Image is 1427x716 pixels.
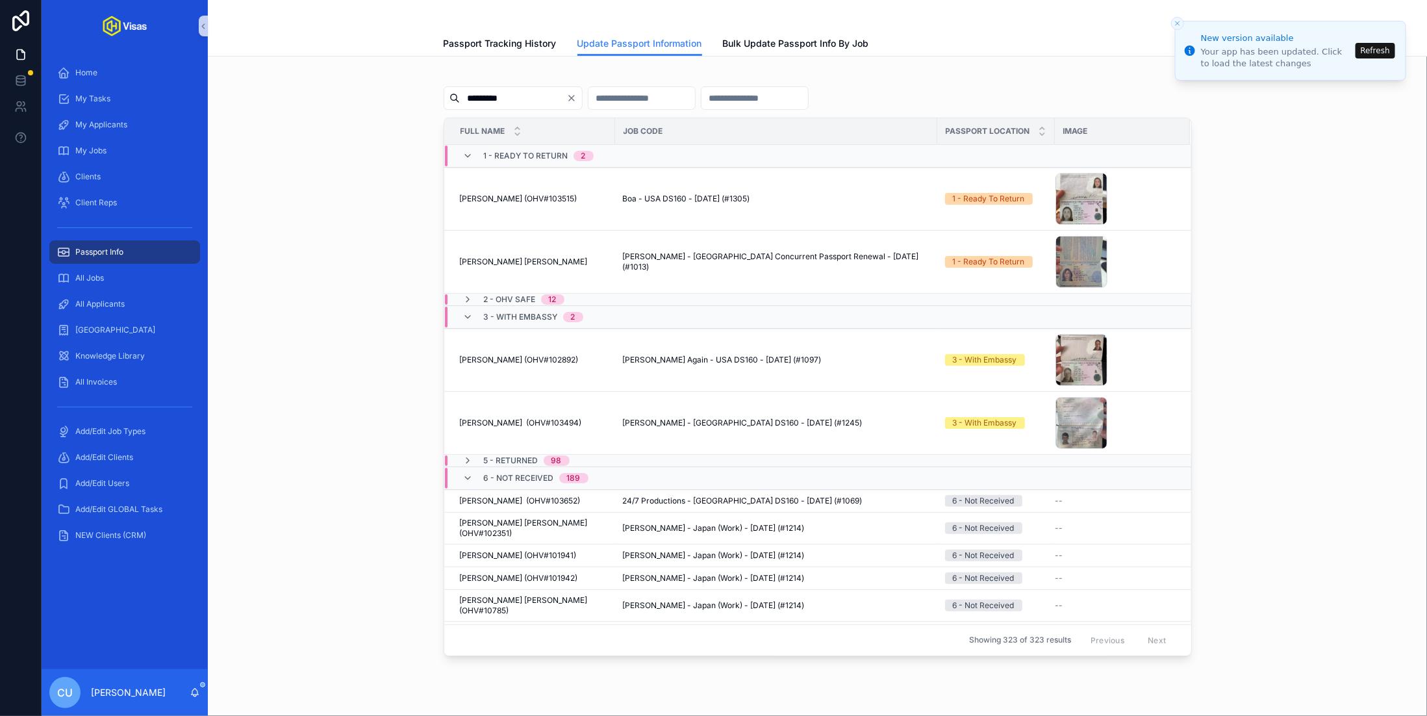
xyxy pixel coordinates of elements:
[1055,573,1174,583] a: --
[49,370,200,394] a: All Invoices
[1063,126,1088,136] span: Image
[1201,32,1352,45] div: New version available
[953,600,1015,611] div: 6 - Not Received
[623,418,863,428] span: [PERSON_NAME] - [GEOGRAPHIC_DATA] DS160 - [DATE] (#1245)
[42,52,208,564] div: scrollable content
[945,522,1047,534] a: 6 - Not Received
[461,126,505,136] span: Full Name
[460,496,607,506] a: [PERSON_NAME] (OHV#103652)
[1055,573,1063,583] span: --
[623,418,929,428] a: [PERSON_NAME] - [GEOGRAPHIC_DATA] DS160 - [DATE] (#1245)
[75,478,129,489] span: Add/Edit Users
[460,550,577,561] span: [PERSON_NAME] (OHV#101941)
[49,318,200,342] a: [GEOGRAPHIC_DATA]
[1201,46,1352,70] div: Your app has been updated. Click to load the latest changes
[49,524,200,547] a: NEW Clients (CRM)
[1356,43,1395,58] button: Refresh
[103,16,147,36] img: App logo
[49,420,200,443] a: Add/Edit Job Types
[953,417,1017,429] div: 3 - With Embassy
[623,251,929,272] span: [PERSON_NAME] - [GEOGRAPHIC_DATA] Concurrent Passport Renewal - [DATE] (#1013)
[460,257,588,267] span: [PERSON_NAME] [PERSON_NAME]
[484,151,568,161] span: 1 - Ready To Return
[1055,496,1063,506] span: --
[1055,600,1174,611] a: --
[75,172,101,182] span: Clients
[484,312,558,322] span: 3 - With Embassy
[460,194,577,204] span: [PERSON_NAME] (OHV#103515)
[623,523,805,533] span: [PERSON_NAME] - Japan (Work) - [DATE] (#1214)
[953,495,1015,507] div: 6 - Not Received
[623,523,929,533] a: [PERSON_NAME] - Japan (Work) - [DATE] (#1214)
[945,354,1047,366] a: 3 - With Embassy
[75,68,97,78] span: Home
[460,418,582,428] span: [PERSON_NAME] (OHV#103494)
[49,113,200,136] a: My Applicants
[460,355,607,365] a: [PERSON_NAME] (OHV#102892)
[49,292,200,316] a: All Applicants
[1055,550,1063,561] span: --
[1055,496,1174,506] a: --
[577,37,702,50] span: Update Passport Information
[623,600,805,611] span: [PERSON_NAME] - Japan (Work) - [DATE] (#1214)
[49,240,200,264] a: Passport Info
[75,120,127,130] span: My Applicants
[75,94,110,104] span: My Tasks
[75,452,133,463] span: Add/Edit Clients
[49,87,200,110] a: My Tasks
[49,498,200,521] a: Add/Edit GLOBAL Tasks
[484,294,536,305] span: 2 - OHV Safe
[1171,17,1184,30] button: Close toast
[623,194,929,204] a: Boa - USA DS160 - [DATE] (#1305)
[75,377,117,387] span: All Invoices
[623,573,929,583] a: [PERSON_NAME] - Japan (Work) - [DATE] (#1214)
[945,572,1047,584] a: 6 - Not Received
[460,355,579,365] span: [PERSON_NAME] (OHV#102892)
[549,294,557,305] div: 12
[623,496,863,506] span: 24/7 Productions - [GEOGRAPHIC_DATA] DS160 - [DATE] (#1069)
[623,355,822,365] span: [PERSON_NAME] Again - USA DS160 - [DATE] (#1097)
[1055,600,1063,611] span: --
[953,193,1025,205] div: 1 - Ready To Return
[551,455,562,466] div: 98
[444,32,557,58] a: Passport Tracking History
[624,126,663,136] span: Job Code
[75,504,162,515] span: Add/Edit GLOBAL Tasks
[460,550,607,561] a: [PERSON_NAME] (OHV#101941)
[49,61,200,84] a: Home
[460,595,607,616] a: [PERSON_NAME] [PERSON_NAME] (OHV#10785)
[953,572,1015,584] div: 6 - Not Received
[577,32,702,57] a: Update Passport Information
[49,472,200,495] a: Add/Edit Users
[91,686,166,699] p: [PERSON_NAME]
[567,473,581,483] div: 189
[1055,523,1174,533] a: --
[484,473,554,483] span: 6 - Not Received
[623,600,929,611] a: [PERSON_NAME] - Japan (Work) - [DATE] (#1214)
[623,573,805,583] span: [PERSON_NAME] - Japan (Work) - [DATE] (#1214)
[945,495,1047,507] a: 6 - Not Received
[953,354,1017,366] div: 3 - With Embassy
[460,518,607,539] a: [PERSON_NAME] [PERSON_NAME] (OHV#102351)
[623,550,929,561] a: [PERSON_NAME] - Japan (Work) - [DATE] (#1214)
[723,37,869,50] span: Bulk Update Passport Info By Job
[75,351,145,361] span: Knowledge Library
[1055,550,1174,561] a: --
[75,247,123,257] span: Passport Info
[945,417,1047,429] a: 3 - With Embassy
[946,126,1030,136] span: Passport Location
[623,194,750,204] span: Boa - USA DS160 - [DATE] (#1305)
[953,256,1025,268] div: 1 - Ready To Return
[945,256,1047,268] a: 1 - Ready To Return
[945,600,1047,611] a: 6 - Not Received
[49,344,200,368] a: Knowledge Library
[75,198,117,208] span: Client Reps
[49,191,200,214] a: Client Reps
[460,418,607,428] a: [PERSON_NAME] (OHV#103494)
[953,550,1015,561] div: 6 - Not Received
[75,426,145,437] span: Add/Edit Job Types
[566,93,582,103] button: Clear
[444,37,557,50] span: Passport Tracking History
